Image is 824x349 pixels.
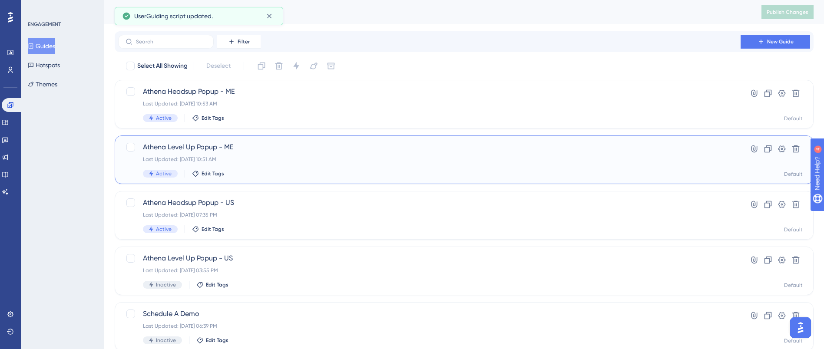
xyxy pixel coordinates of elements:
[115,6,740,18] div: Guides
[192,170,224,177] button: Edit Tags
[238,38,250,45] span: Filter
[143,267,716,274] div: Last Updated: [DATE] 03:55 PM
[784,282,803,289] div: Default
[156,281,176,288] span: Inactive
[134,11,213,21] span: UserGuiding script updated.
[202,115,224,122] span: Edit Tags
[28,38,55,54] button: Guides
[761,5,814,19] button: Publish Changes
[143,142,716,152] span: Athena Level Up Popup - ME
[206,281,228,288] span: Edit Tags
[156,337,176,344] span: Inactive
[28,57,60,73] button: Hotspots
[137,61,188,71] span: Select All Showing
[136,39,206,45] input: Search
[143,198,716,208] span: Athena Headsup Popup - US
[196,281,228,288] button: Edit Tags
[192,115,224,122] button: Edit Tags
[202,170,224,177] span: Edit Tags
[156,115,172,122] span: Active
[196,337,228,344] button: Edit Tags
[206,337,228,344] span: Edit Tags
[143,86,716,97] span: Athena Headsup Popup - ME
[20,2,54,13] span: Need Help?
[143,309,716,319] span: Schedule A Demo
[143,100,716,107] div: Last Updated: [DATE] 10:53 AM
[767,9,808,16] span: Publish Changes
[767,38,794,45] span: New Guide
[156,226,172,233] span: Active
[788,315,814,341] iframe: UserGuiding AI Assistant Launcher
[784,115,803,122] div: Default
[28,76,57,92] button: Themes
[784,337,803,344] div: Default
[143,323,716,329] div: Last Updated: [DATE] 06:39 PM
[784,226,803,233] div: Default
[217,35,261,49] button: Filter
[143,253,716,263] span: Athena Level Up Popup - US
[199,58,238,74] button: Deselect
[28,21,61,28] div: ENGAGEMENT
[202,226,224,233] span: Edit Tags
[784,171,803,178] div: Default
[156,170,172,177] span: Active
[206,61,231,71] span: Deselect
[143,211,716,218] div: Last Updated: [DATE] 07:35 PM
[192,226,224,233] button: Edit Tags
[60,4,63,11] div: 4
[143,156,716,163] div: Last Updated: [DATE] 10:51 AM
[741,35,810,49] button: New Guide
